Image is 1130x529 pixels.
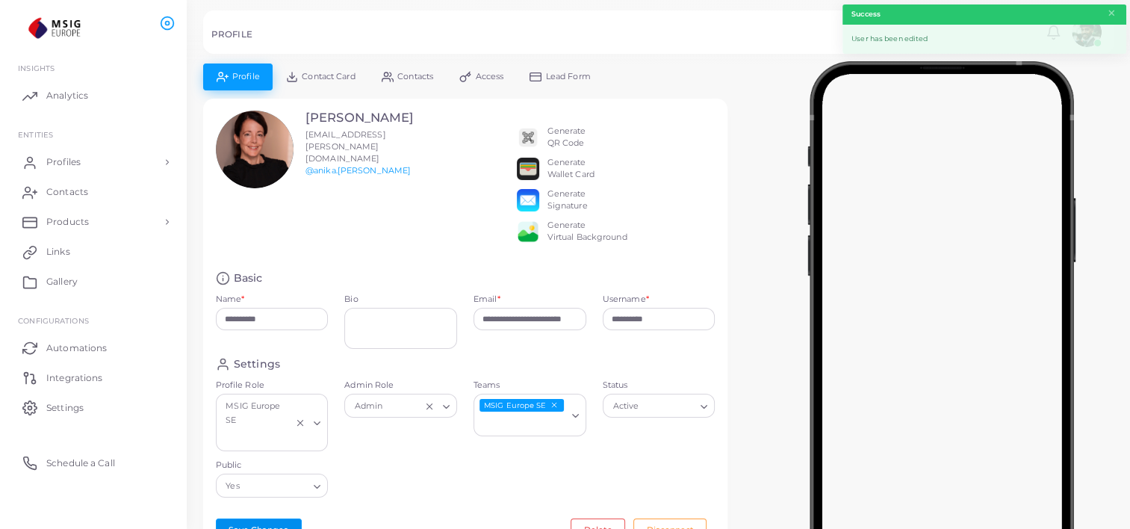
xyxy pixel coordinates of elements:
[13,14,96,42] img: logo
[611,399,641,415] span: Active
[517,220,539,243] img: e64e04433dee680bcc62d3a6779a8f701ecaf3be228fb80ea91b313d80e16e10.png
[474,380,586,392] label: Teams
[11,147,176,177] a: Profiles
[517,126,539,149] img: qr2.png
[547,126,586,149] div: Generate QR Code
[305,165,411,176] a: @anika.[PERSON_NAME]
[305,129,386,164] span: [EMAIL_ADDRESS][PERSON_NAME][DOMAIN_NAME]
[603,380,715,392] label: Status
[46,401,84,415] span: Settings
[344,380,457,392] label: Admin Role
[243,478,308,495] input: Search for option
[1107,5,1117,22] button: Close
[474,394,586,436] div: Search for option
[224,399,291,429] span: MSIG Europe SE
[216,380,329,392] label: Profile Role
[474,294,500,306] label: Email
[397,72,433,81] span: Contacts
[46,185,88,199] span: Contacts
[223,431,292,448] input: Search for option
[18,64,55,72] span: INSIGHTS
[603,294,649,306] label: Username
[46,457,115,470] span: Schedule a Call
[546,72,591,81] span: Lead Form
[11,177,176,207] a: Contacts
[476,416,566,433] input: Search for option
[211,29,252,40] h5: PROFILE
[234,357,280,371] h4: Settings
[386,398,420,415] input: Search for option
[842,25,1126,54] div: User has been edited
[11,207,176,237] a: Products
[216,474,329,498] div: Search for option
[295,417,305,429] button: Clear Selected
[517,189,539,211] img: email.png
[547,188,588,212] div: Generate Signature
[46,89,88,102] span: Analytics
[344,294,457,306] label: Bio
[46,341,107,355] span: Automations
[344,394,457,418] div: Search for option
[547,157,595,181] div: Generate Wallet Card
[46,371,102,385] span: Integrations
[11,81,176,111] a: Analytics
[479,399,564,412] span: MSIG Europe SE
[11,392,176,422] a: Settings
[216,294,245,306] label: Name
[216,460,329,471] label: Public
[224,479,242,495] span: Yes
[18,316,89,325] span: Configurations
[18,130,53,139] span: ENTITIES
[46,245,70,259] span: Links
[234,271,263,285] h4: Basic
[603,394,715,418] div: Search for option
[642,398,695,415] input: Search for option
[517,158,539,180] img: apple-wallet.png
[549,400,559,410] button: Deselect MSIG Europe SE
[302,72,355,81] span: Contact Card
[11,237,176,267] a: Links
[476,72,504,81] span: Access
[353,399,385,415] span: Admin
[216,394,329,451] div: Search for option
[46,155,81,169] span: Profiles
[305,111,414,126] h3: [PERSON_NAME]
[11,448,176,477] a: Schedule a Call
[851,9,881,19] strong: Success
[46,215,89,229] span: Products
[11,332,176,362] a: Automations
[46,275,78,288] span: Gallery
[424,400,435,412] button: Clear Selected
[11,267,176,297] a: Gallery
[232,72,260,81] span: Profile
[11,362,176,392] a: Integrations
[547,220,627,244] div: Generate Virtual Background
